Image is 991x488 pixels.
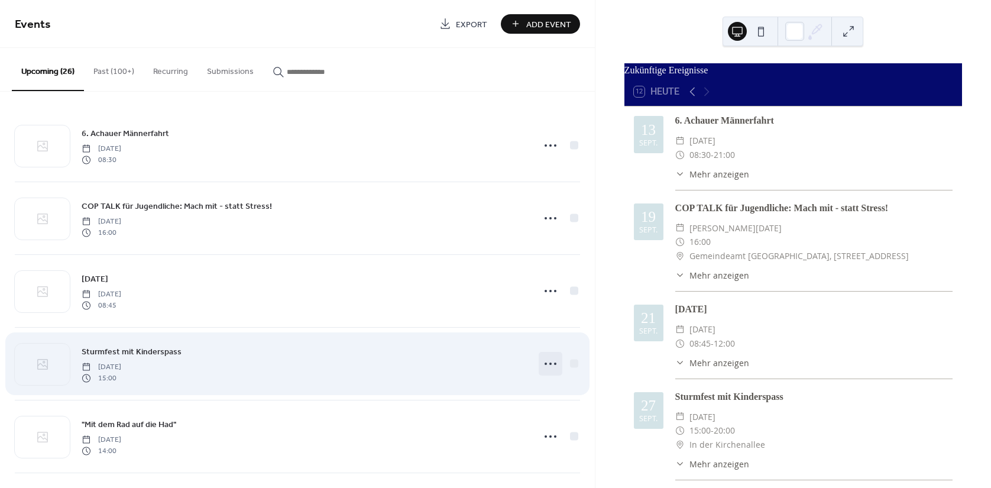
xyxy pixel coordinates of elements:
[689,134,715,148] span: [DATE]
[711,337,714,351] span: -
[84,48,144,90] button: Past (100+)
[12,48,84,91] button: Upcoming (26)
[82,300,121,311] span: 08:45
[82,435,121,445] span: [DATE]
[526,18,571,31] span: Add Event
[639,415,658,423] div: Sept.
[675,249,685,263] div: ​
[675,357,749,369] button: ​Mehr anzeigen
[15,13,51,36] span: Events
[675,438,685,452] div: ​
[675,269,749,282] button: ​Mehr anzeigen
[689,269,749,282] span: Mehr anzeigen
[82,346,182,358] span: Sturmfest mit Kinderspass
[675,337,685,351] div: ​
[82,272,108,286] a: [DATE]
[689,438,765,452] span: In der Kirchenallee
[82,373,121,383] span: 15:00
[456,18,487,31] span: Export
[82,154,121,165] span: 08:30
[675,410,685,424] div: ​
[197,48,263,90] button: Submissions
[675,168,749,180] button: ​Mehr anzeigen
[430,14,496,34] a: Export
[714,148,735,162] span: 21:00
[641,311,656,325] div: 21
[689,424,711,438] span: 15:00
[689,357,749,369] span: Mehr anzeigen
[82,362,121,373] span: [DATE]
[82,273,108,286] span: [DATE]
[639,140,658,147] div: Sept.
[82,128,169,140] span: 6. Achauer Männerfahrt
[639,227,658,234] div: Sept.
[641,209,656,224] div: 19
[82,419,176,431] span: "Mit dem Rad auf die Had"
[624,63,962,77] div: Zukünftige Ereignisse
[82,227,121,238] span: 16:00
[82,445,121,456] span: 14:00
[675,458,685,470] div: ​
[711,148,714,162] span: -
[689,322,715,337] span: [DATE]
[689,458,749,470] span: Mehr anzeigen
[641,122,656,137] div: 13
[675,221,685,235] div: ​
[144,48,197,90] button: Recurring
[675,114,953,128] div: 6. Achauer Männerfahrt
[689,410,715,424] span: [DATE]
[675,168,685,180] div: ​
[82,199,272,213] a: COP TALK für Jugendliche: Mach mit - statt Stress!
[689,221,782,235] span: [PERSON_NAME][DATE]
[82,216,121,227] span: [DATE]
[675,235,685,249] div: ​
[82,418,176,431] a: "Mit dem Rad auf die Had"
[675,424,685,438] div: ​
[675,134,685,148] div: ​
[689,168,749,180] span: Mehr anzeigen
[675,322,685,337] div: ​
[714,424,735,438] span: 20:00
[711,424,714,438] span: -
[675,148,685,162] div: ​
[714,337,735,351] span: 12:00
[689,235,711,249] span: 16:00
[82,345,182,358] a: Sturmfest mit Kinderspass
[82,201,272,213] span: COP TALK für Jugendliche: Mach mit - statt Stress!
[675,302,953,316] div: [DATE]
[82,144,121,154] span: [DATE]
[689,337,711,351] span: 08:45
[689,148,711,162] span: 08:30
[82,289,121,300] span: [DATE]
[675,357,685,369] div: ​
[675,201,953,215] div: COP TALK für Jugendliche: Mach mit - statt Stress!
[641,398,656,413] div: 27
[675,390,953,404] div: Sturmfest mit Kinderspass
[675,458,749,470] button: ​Mehr anzeigen
[675,269,685,282] div: ​
[82,127,169,140] a: 6. Achauer Männerfahrt
[689,249,909,263] span: Gemeindeamt [GEOGRAPHIC_DATA], [STREET_ADDRESS]
[501,14,580,34] button: Add Event
[639,328,658,335] div: Sept.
